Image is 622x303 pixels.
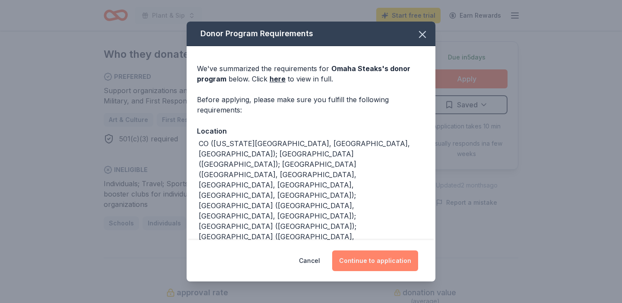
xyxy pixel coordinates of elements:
[299,250,320,271] button: Cancel
[197,125,425,137] div: Location
[197,63,425,84] div: We've summarized the requirements for below. Click to view in full.
[270,74,286,84] a: here
[197,94,425,115] div: Before applying, please make sure you fulfill the following requirements:
[332,250,418,271] button: Continue to application
[187,22,435,46] div: Donor Program Requirements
